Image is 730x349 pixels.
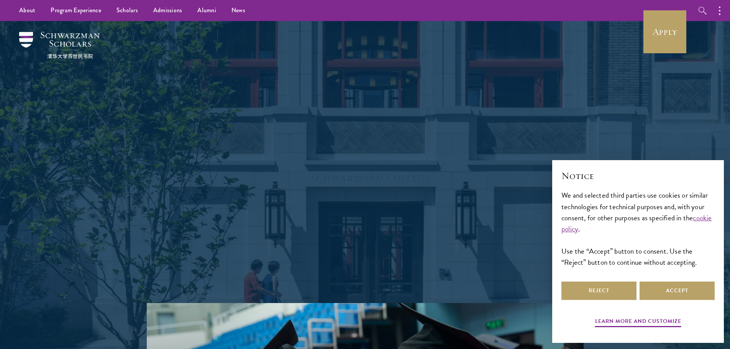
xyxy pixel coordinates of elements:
h2: Notice [561,169,715,182]
button: Reject [561,282,636,300]
button: Accept [640,282,715,300]
img: Schwarzman Scholars [19,32,100,59]
a: cookie policy [561,212,712,234]
a: Apply [643,10,686,53]
button: Learn more and customize [595,316,681,328]
div: We and selected third parties use cookies or similar technologies for technical purposes and, wit... [561,190,715,267]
